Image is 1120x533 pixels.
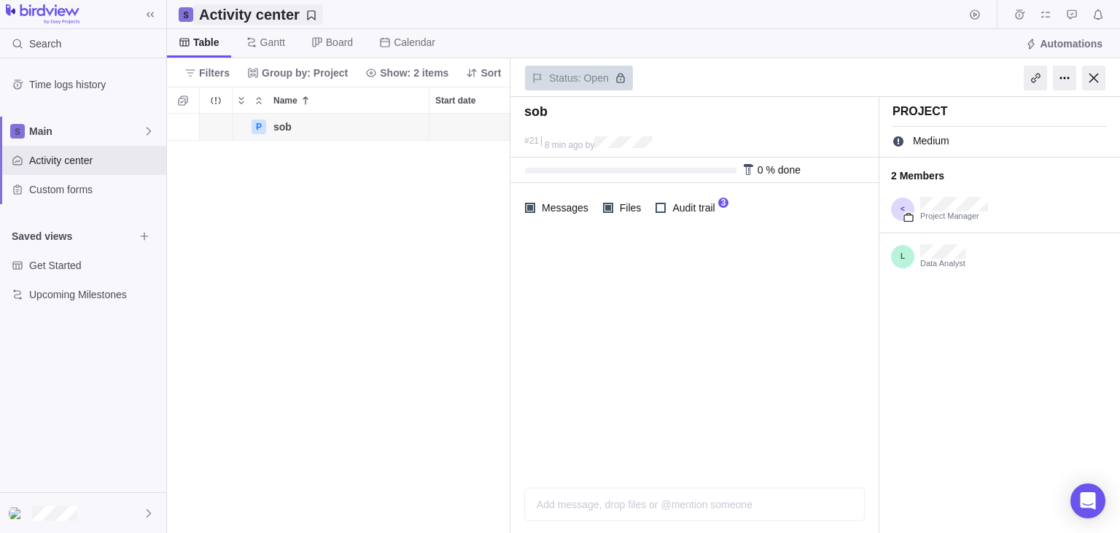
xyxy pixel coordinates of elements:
[1082,66,1105,90] div: Close
[273,120,292,134] span: sob
[891,163,1108,188] span: 2 Members
[429,87,516,113] div: Start date
[260,35,285,50] span: Gantt
[179,63,236,83] span: Filters
[193,4,323,25] span: Save your current layout and filters as a View
[965,4,985,25] span: Start timer
[1019,34,1108,54] span: Automations
[909,131,954,152] span: Medium
[252,120,266,134] div: P
[1062,11,1082,23] a: Approval requests
[29,182,160,197] span: Custom forms
[535,198,591,218] span: Messages
[233,114,429,141] div: Name
[199,4,300,25] h2: Activity center
[666,198,717,218] span: Audit trail
[29,36,61,51] span: Search
[268,87,429,113] div: Name
[718,198,729,208] span: 3
[200,114,233,141] div: Trouble indication
[173,90,193,111] span: Selection mode
[394,35,435,50] span: Calendar
[1062,4,1082,25] span: Approval requests
[613,198,645,218] span: Files
[134,226,155,246] span: Browse views
[481,66,501,80] span: Sort
[241,63,354,83] span: Group by: Project
[758,164,763,176] span: 0
[1009,4,1030,25] span: Time logs
[435,93,475,108] span: Start date
[29,153,160,168] span: Activity center
[9,505,26,522] div: lowerUser
[380,66,448,80] span: Show: 2 items
[1024,66,1047,90] div: Copy link
[199,66,230,80] span: Filters
[262,66,348,80] span: Group by: Project
[524,136,539,146] div: #21
[908,131,973,151] div: Medium
[1040,36,1102,51] span: Automations
[29,258,160,273] span: Get Started
[9,507,26,519] img: Show
[460,63,507,83] span: Sort
[29,77,160,92] span: Time logs history
[1070,483,1105,518] div: Open Intercom Messenger
[326,35,353,50] span: Board
[892,105,948,117] span: Project
[766,164,800,176] span: % done
[193,35,219,50] span: Table
[1053,66,1076,90] div: More actions
[545,140,583,150] span: 8 min ago
[586,140,595,150] span: by
[429,114,517,141] div: Start date
[268,114,429,140] div: sob
[920,259,965,269] span: Data Analyst
[1088,11,1108,23] a: Notifications
[12,229,134,244] span: Saved views
[6,4,79,25] img: logo
[1035,4,1056,25] span: My assignments
[1088,4,1108,25] span: Notifications
[273,93,297,108] span: Name
[29,287,160,302] span: Upcoming Milestones
[359,63,454,83] span: Show: 2 items
[29,124,143,139] span: Main
[1009,11,1030,23] a: Time logs
[250,90,268,111] span: Collapse
[1035,11,1056,23] a: My assignments
[920,211,988,222] span: Project Manager
[233,90,250,111] span: Expand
